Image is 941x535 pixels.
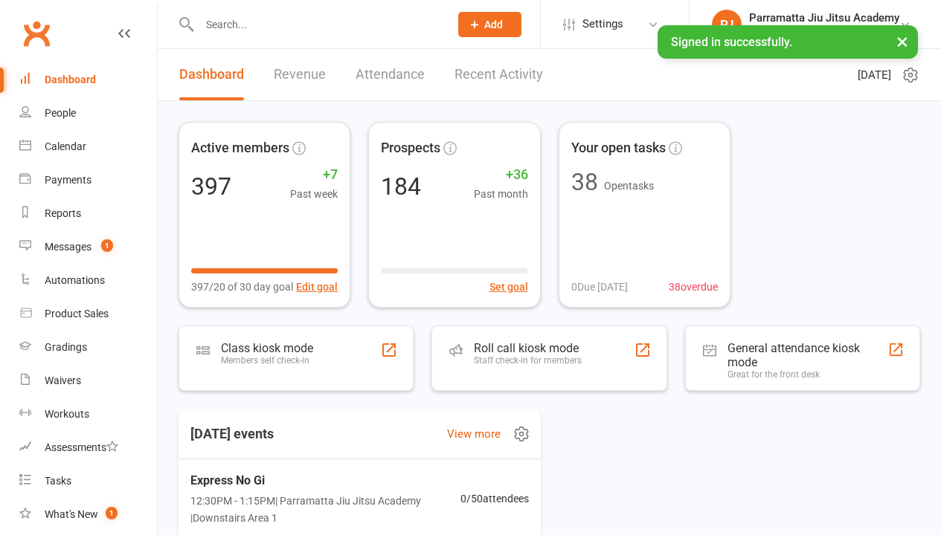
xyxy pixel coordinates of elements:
a: Payments [19,163,157,197]
div: What's New [45,508,98,520]
span: Signed in successfully. [671,35,792,49]
span: 0 Due [DATE] [571,279,628,295]
div: Great for the front desk [728,369,887,380]
div: Workouts [45,408,89,420]
span: 38 overdue [669,279,718,295]
a: Dashboard [179,49,244,100]
a: Product Sales [19,297,157,331]
div: 397 [191,175,231,198]
a: Attendance [356,49,425,100]
div: Parramatta Jiu Jitsu Academy [749,11,899,25]
div: Waivers [45,374,81,386]
div: PJ [712,10,742,39]
span: Add [484,19,503,30]
a: View more [447,425,501,443]
span: +36 [474,164,528,186]
a: Dashboard [19,63,157,97]
span: +7 [290,164,338,186]
div: People [45,107,76,119]
a: Assessments [19,431,157,464]
div: Class kiosk mode [221,341,313,355]
div: Reports [45,207,81,219]
span: 12:30PM - 1:15PM | Parramatta Jiu Jitsu Academy | Downstairs Area 1 [190,493,460,526]
span: Past week [290,186,338,202]
a: Recent Activity [455,49,543,100]
div: Product Sales [45,308,109,320]
span: Settings [582,7,623,41]
div: General attendance kiosk mode [728,341,887,369]
span: Open tasks [604,180,654,192]
div: Dashboard [45,74,96,85]
a: Clubworx [18,15,55,52]
span: 0 / 50 attendees [460,490,529,507]
div: Automations [45,274,105,286]
div: Assessments [45,441,118,453]
span: Past month [474,186,528,202]
a: Gradings [19,331,157,364]
a: Reports [19,197,157,230]
span: Your open tasks [571,137,666,159]
a: Workouts [19,398,157,431]
div: Payments [45,174,91,186]
span: Express No Gi [190,471,460,490]
a: What's New1 [19,498,157,531]
a: Waivers [19,364,157,398]
span: 1 [106,507,118,519]
div: Staff check-in for members [474,355,582,366]
div: Calendar [45,140,86,152]
h3: [DATE] events [179,421,286,447]
div: Messages [45,241,91,253]
input: Search... [195,14,439,35]
a: Automations [19,264,157,297]
div: Roll call kiosk mode [474,341,582,355]
button: × [889,25,916,57]
span: Prospects [381,137,440,159]
div: Gradings [45,341,87,353]
div: 184 [381,175,421,198]
a: People [19,97,157,130]
a: Messages 1 [19,230,157,264]
div: Tasks [45,475,71,487]
span: [DATE] [858,66,891,84]
a: Revenue [274,49,326,100]
span: 1 [101,239,113,252]
span: 397/20 of 30 day goal [191,279,293,295]
div: Parramatta Jiu Jitsu Academy [749,25,899,38]
span: Active members [191,137,289,159]
button: Add [458,12,521,37]
div: Members self check-in [221,355,313,366]
button: Set goal [489,279,528,295]
a: Calendar [19,130,157,163]
div: 38 [571,170,598,194]
button: Edit goal [296,279,338,295]
a: Tasks [19,464,157,498]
